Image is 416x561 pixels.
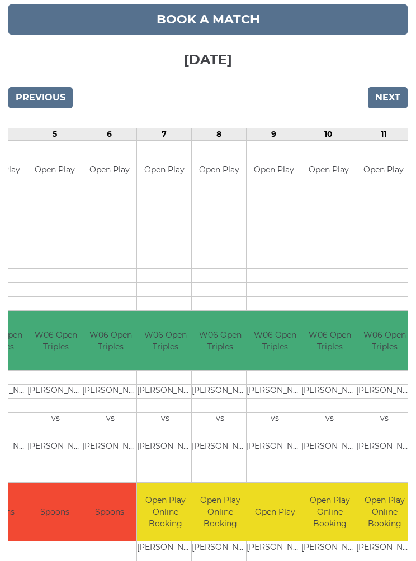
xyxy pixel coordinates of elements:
td: vs [356,412,413,426]
td: [PERSON_NAME] [137,384,193,398]
td: 10 [301,128,356,140]
td: W06 Open Triples [301,311,358,370]
td: [PERSON_NAME] [301,384,358,398]
td: [PERSON_NAME] [301,440,358,454]
td: Open Play Online Booking [192,483,248,541]
td: Open Play [247,141,301,199]
td: Open Play Online Booking [137,483,193,541]
td: Open Play [82,141,136,199]
td: [PERSON_NAME] [247,384,303,398]
td: vs [301,412,358,426]
td: [PERSON_NAME] [247,541,303,555]
td: [PERSON_NAME] [27,384,84,398]
input: Previous [8,87,73,108]
td: 8 [192,128,247,140]
td: vs [82,412,139,426]
td: [PERSON_NAME] [247,440,303,454]
td: W06 Open Triples [356,311,413,370]
td: vs [137,412,193,426]
td: Spoons [82,483,136,541]
td: W06 Open Triples [27,311,84,370]
input: Next [368,87,408,108]
td: [PERSON_NAME] [192,541,248,555]
td: W06 Open Triples [82,311,139,370]
td: Open Play [301,141,356,199]
td: Open Play [356,141,410,199]
td: [PERSON_NAME] [27,440,84,454]
td: Spoons [27,483,82,541]
td: Open Play [27,141,82,199]
a: Book a match [8,4,408,35]
td: W06 Open Triples [192,311,248,370]
td: 6 [82,128,137,140]
td: Open Play [247,483,303,541]
td: [PERSON_NAME] [82,384,139,398]
td: Open Play [137,141,191,199]
td: [PERSON_NAME] [137,541,193,555]
td: 9 [247,128,301,140]
td: [PERSON_NAME] [301,541,358,555]
td: [PERSON_NAME] [192,440,248,454]
td: vs [192,412,248,426]
td: Open Play Online Booking [301,483,358,541]
td: [PERSON_NAME] [192,384,248,398]
td: 5 [27,128,82,140]
td: Open Play [192,141,246,199]
td: vs [247,412,303,426]
td: Open Play Online Booking [356,483,413,541]
td: [PERSON_NAME] [137,440,193,454]
td: [PERSON_NAME] [356,440,413,454]
td: W06 Open Triples [137,311,193,370]
td: W06 Open Triples [247,311,303,370]
h3: [DATE] [8,35,408,81]
td: 7 [137,128,192,140]
td: 11 [356,128,411,140]
td: [PERSON_NAME] [356,541,413,555]
td: vs [27,412,84,426]
td: [PERSON_NAME] [82,440,139,454]
td: [PERSON_NAME] [356,384,413,398]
